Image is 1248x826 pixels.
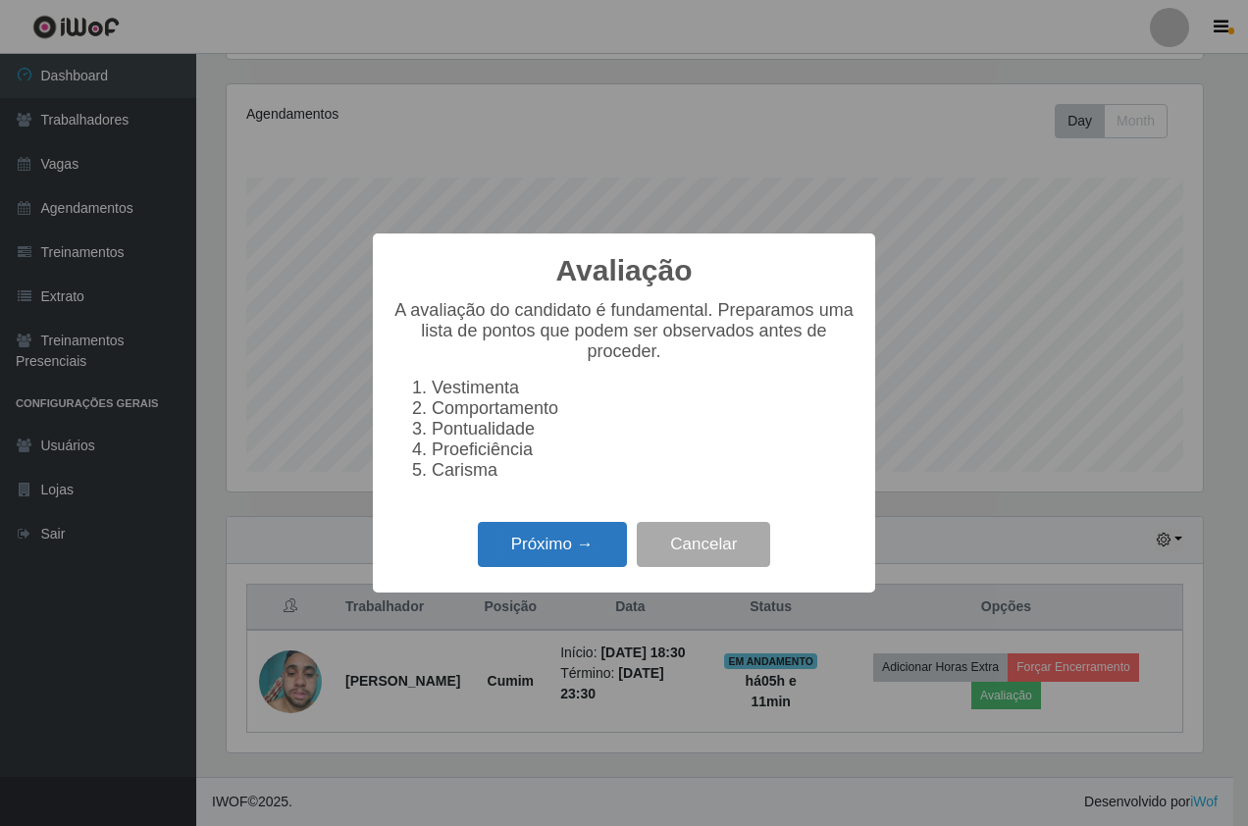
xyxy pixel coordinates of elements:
li: Proeficiência [432,439,856,460]
button: Próximo → [478,522,627,568]
li: Comportamento [432,398,856,419]
p: A avaliação do candidato é fundamental. Preparamos uma lista de pontos que podem ser observados a... [392,300,856,362]
button: Cancelar [637,522,770,568]
h2: Avaliação [556,253,693,288]
li: Vestimenta [432,378,856,398]
li: Carisma [432,460,856,481]
li: Pontualidade [432,419,856,439]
